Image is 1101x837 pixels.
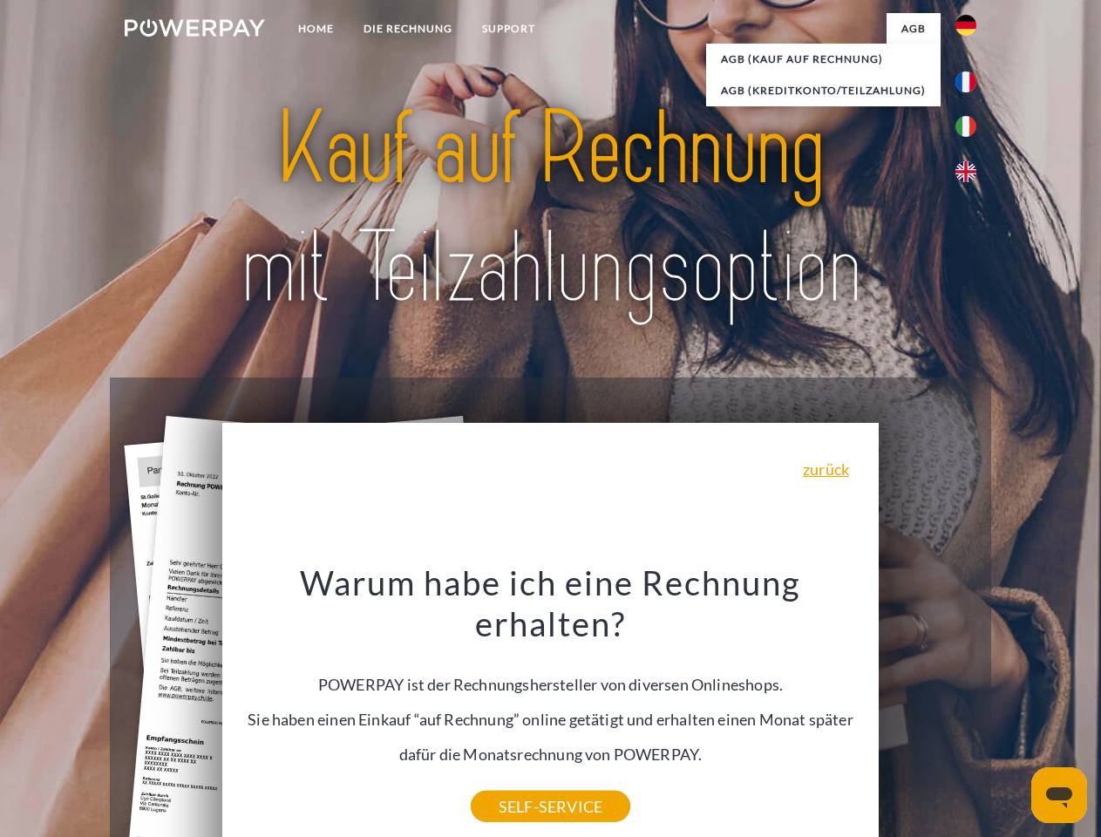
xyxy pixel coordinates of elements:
[955,161,976,182] img: en
[349,13,467,44] a: DIE RECHNUNG
[955,116,976,137] img: it
[803,461,849,477] a: zurück
[955,71,976,92] img: fr
[233,561,869,645] h3: Warum habe ich eine Rechnung erhalten?
[955,15,976,36] img: de
[283,13,349,44] a: Home
[1031,767,1087,823] iframe: Schaltfläche zum Öffnen des Messaging-Fensters
[467,13,550,44] a: SUPPORT
[706,44,941,75] a: AGB (Kauf auf Rechnung)
[167,84,934,334] img: title-powerpay_de.svg
[233,561,869,806] div: POWERPAY ist der Rechnungshersteller von diversen Onlineshops. Sie haben einen Einkauf “auf Rechn...
[706,75,941,106] a: AGB (Kreditkonto/Teilzahlung)
[471,791,630,822] a: SELF-SERVICE
[125,19,265,37] img: logo-powerpay-white.svg
[887,13,941,44] a: agb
